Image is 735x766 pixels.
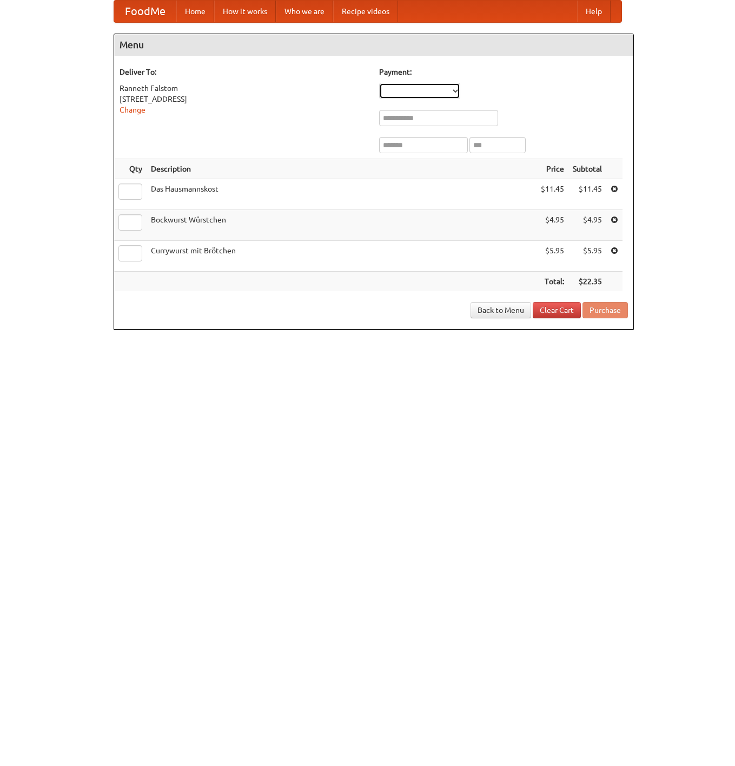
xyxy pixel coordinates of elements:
[379,67,628,77] h5: Payment:
[114,1,176,22] a: FoodMe
[147,210,537,241] td: Bockwurst Würstchen
[120,94,368,104] div: [STREET_ADDRESS]
[537,159,568,179] th: Price
[568,210,606,241] td: $4.95
[582,302,628,318] button: Purchase
[147,241,537,272] td: Currywurst mit Brötchen
[276,1,333,22] a: Who we are
[537,272,568,292] th: Total:
[176,1,214,22] a: Home
[568,179,606,210] td: $11.45
[568,241,606,272] td: $5.95
[120,106,145,114] a: Change
[120,83,368,94] div: Ranneth Falstom
[568,159,606,179] th: Subtotal
[537,241,568,272] td: $5.95
[147,159,537,179] th: Description
[537,210,568,241] td: $4.95
[577,1,611,22] a: Help
[147,179,537,210] td: Das Hausmannskost
[568,272,606,292] th: $22.35
[120,67,368,77] h5: Deliver To:
[114,34,633,56] h4: Menu
[214,1,276,22] a: How it works
[114,159,147,179] th: Qty
[333,1,398,22] a: Recipe videos
[533,302,581,318] a: Clear Cart
[471,302,531,318] a: Back to Menu
[537,179,568,210] td: $11.45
